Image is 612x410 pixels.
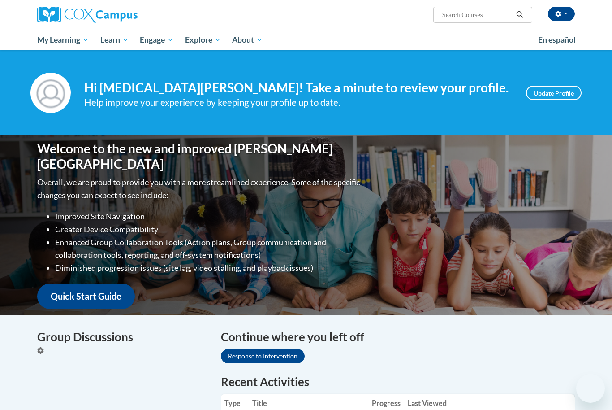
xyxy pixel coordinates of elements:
a: Learn [95,30,134,50]
a: Response to Intervention [221,349,305,363]
h1: Recent Activities [221,374,575,390]
h1: Welcome to the new and improved [PERSON_NAME][GEOGRAPHIC_DATA] [37,141,362,171]
img: Cox Campus [37,7,138,23]
a: En español [532,31,582,49]
button: Search [513,9,526,20]
h4: Continue where you left off [221,328,575,346]
div: Main menu [24,30,588,50]
a: Explore [179,30,227,50]
a: Quick Start Guide [37,284,135,309]
span: Explore [185,35,221,45]
button: Account Settings [548,7,575,21]
input: Search Courses [441,9,513,20]
li: Greater Device Compatibility [55,223,362,236]
span: Engage [140,35,173,45]
img: Profile Image [30,73,71,113]
li: Improved Site Navigation [55,210,362,223]
p: Overall, we are proud to provide you with a more streamlined experience. Some of the specific cha... [37,176,362,202]
li: Diminished progression issues (site lag, video stalling, and playback issues) [55,262,362,275]
h4: Group Discussions [37,328,207,346]
h4: Hi [MEDICAL_DATA][PERSON_NAME]! Take a minute to review your profile. [84,80,513,96]
span: About [232,35,263,45]
a: About [227,30,269,50]
div: Help improve your experience by keeping your profile up to date. [84,95,513,110]
span: Learn [100,35,129,45]
a: Cox Campus [37,7,207,23]
span: En español [538,35,576,44]
a: My Learning [31,30,95,50]
span: My Learning [37,35,89,45]
iframe: Button to launch messaging window [576,374,605,403]
a: Engage [134,30,179,50]
a: Update Profile [526,86,582,100]
li: Enhanced Group Collaboration Tools (Action plans, Group communication and collaboration tools, re... [55,236,362,262]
